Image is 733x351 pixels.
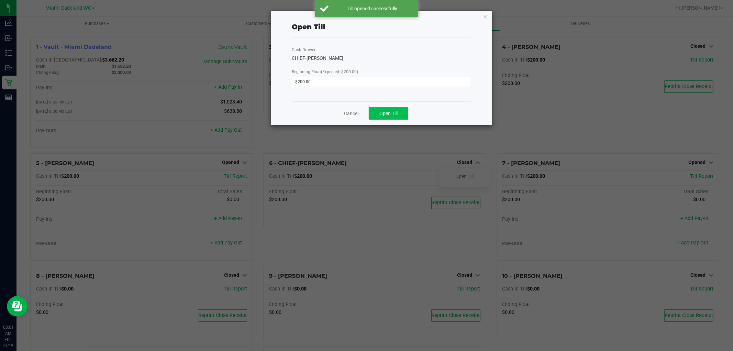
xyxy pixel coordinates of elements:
button: Open Till [369,107,408,120]
iframe: Resource center [7,296,27,317]
div: Till opened successfully [332,5,413,12]
span: (Expected: $200.00) [321,69,358,74]
div: Open Till [292,22,325,32]
span: Beginning Float [292,69,358,74]
span: Open Till [379,111,398,116]
a: Cancel [344,110,358,117]
label: Cash Drawer [292,47,315,53]
div: CHIEF-[PERSON_NAME] [292,55,471,62]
